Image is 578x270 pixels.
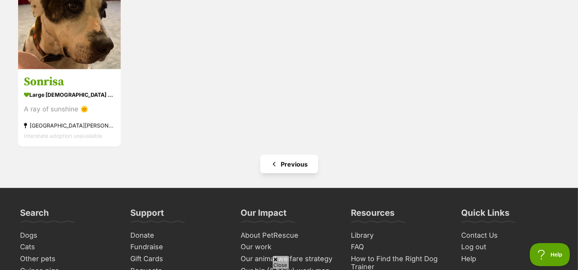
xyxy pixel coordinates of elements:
[24,75,115,90] h3: Sonrisa
[238,241,340,253] a: Our work
[17,253,120,265] a: Other pets
[24,121,115,131] div: [GEOGRAPHIC_DATA][PERSON_NAME][GEOGRAPHIC_DATA]
[530,243,570,266] iframe: Help Scout Beacon - Open
[18,69,121,147] a: Sonrisa large [DEMOGRAPHIC_DATA] Dog A ray of sunshine 🌞 [GEOGRAPHIC_DATA][PERSON_NAME][GEOGRAPHI...
[17,241,120,253] a: Cats
[348,241,451,253] a: FAQ
[128,230,230,242] a: Donate
[272,255,289,269] span: Close
[458,253,561,265] a: Help
[128,253,230,265] a: Gift Cards
[131,207,164,223] h3: Support
[24,90,115,101] div: large [DEMOGRAPHIC_DATA] Dog
[351,207,395,223] h3: Resources
[20,207,49,223] h3: Search
[260,155,318,173] a: Previous page
[24,105,115,115] div: A ray of sunshine 🌞
[24,133,102,140] span: Interstate adoption unavailable
[462,207,510,223] h3: Quick Links
[17,155,561,173] nav: Pagination
[458,241,561,253] a: Log out
[238,230,340,242] a: About PetRescue
[128,241,230,253] a: Fundraise
[17,230,120,242] a: Dogs
[241,207,287,223] h3: Our Impact
[458,230,561,242] a: Contact Us
[348,230,451,242] a: Library
[238,253,340,265] a: Our animal welfare strategy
